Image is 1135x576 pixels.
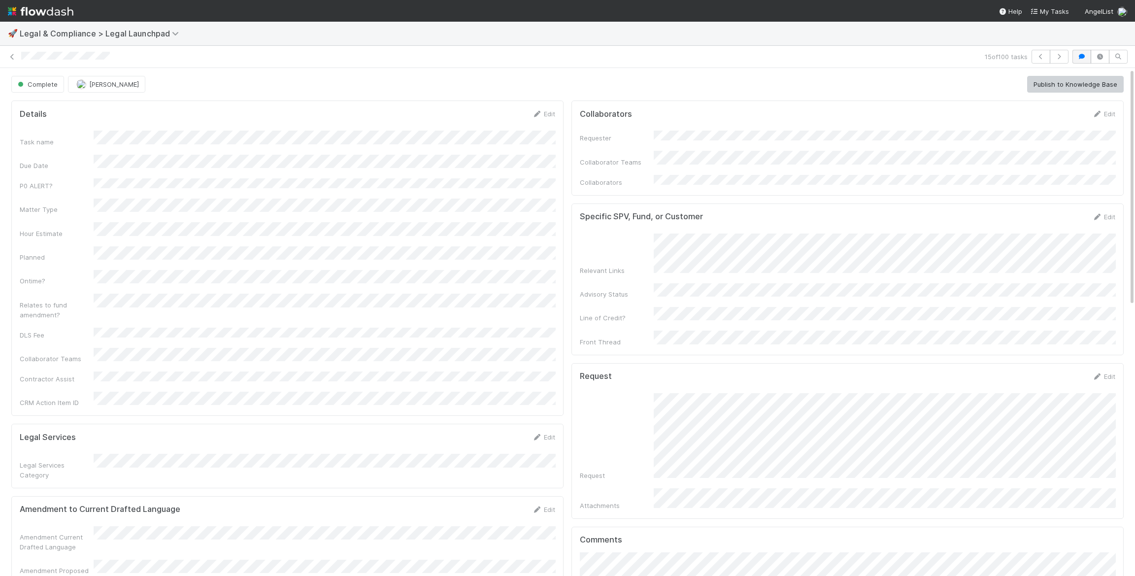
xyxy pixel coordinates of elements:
div: Amendment Current Drafted Language [20,532,94,552]
span: 🚀 [8,29,18,37]
h5: Comments [580,535,1115,545]
div: Advisory Status [580,289,654,299]
a: Edit [1092,213,1115,221]
div: P0 ALERT? [20,181,94,191]
h5: Collaborators [580,109,632,119]
div: Due Date [20,161,94,170]
div: Relates to fund amendment? [20,300,94,320]
span: AngelList [1085,7,1113,15]
a: Edit [532,506,555,513]
a: Edit [1092,373,1115,380]
span: Complete [16,80,58,88]
h5: Amendment to Current Drafted Language [20,505,180,514]
div: Help [999,6,1022,16]
h5: Legal Services [20,433,76,442]
div: Requester [580,133,654,143]
div: CRM Action Item ID [20,398,94,407]
div: Hour Estimate [20,229,94,238]
div: Contractor Assist [20,374,94,384]
div: Attachments [580,501,654,510]
div: Legal Services Category [20,460,94,480]
span: Legal & Compliance > Legal Launchpad [20,29,184,38]
span: My Tasks [1030,7,1069,15]
div: Matter Type [20,204,94,214]
a: Edit [532,433,555,441]
a: My Tasks [1030,6,1069,16]
div: Request [580,471,654,480]
div: Collaborators [580,177,654,187]
img: avatar_f32b584b-9fa7-42e4-bca2-ac5b6bf32423.png [1117,7,1127,17]
div: Planned [20,252,94,262]
button: Publish to Knowledge Base [1027,76,1124,93]
div: Line of Credit? [580,313,654,323]
button: Complete [11,76,64,93]
h5: Details [20,109,47,119]
div: Ontime? [20,276,94,286]
div: DLS Fee [20,330,94,340]
div: Relevant Links [580,266,654,275]
img: logo-inverted-e16ddd16eac7371096b0.svg [8,3,73,20]
h5: Request [580,372,612,381]
a: Edit [1092,110,1115,118]
div: Front Thread [580,337,654,347]
div: Task name [20,137,94,147]
a: Edit [532,110,555,118]
span: 15 of 100 tasks [985,52,1028,62]
div: Collaborator Teams [580,157,654,167]
h5: Specific SPV, Fund, or Customer [580,212,703,222]
div: Collaborator Teams [20,354,94,364]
